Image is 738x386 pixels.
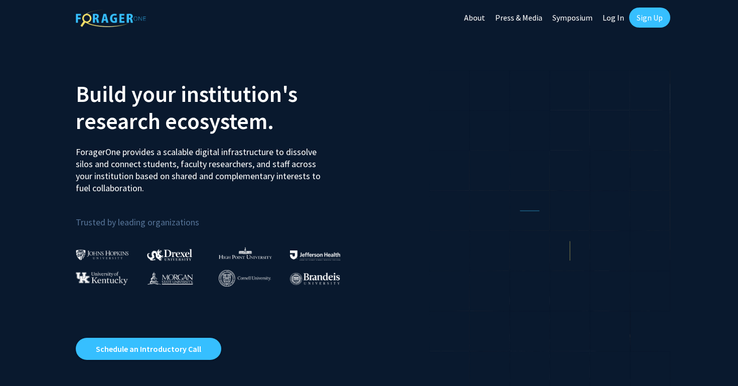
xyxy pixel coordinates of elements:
p: Trusted by leading organizations [76,202,362,230]
img: ForagerOne Logo [76,10,146,27]
p: ForagerOne provides a scalable digital infrastructure to dissolve silos and connect students, fac... [76,139,328,194]
h2: Build your institution's research ecosystem. [76,80,362,135]
a: Opens in a new tab [76,338,221,360]
img: Brandeis University [290,273,340,285]
img: Johns Hopkins University [76,249,129,260]
a: Sign Up [629,8,670,28]
img: Thomas Jefferson University [290,250,340,260]
img: University of Kentucky [76,272,128,285]
img: Cornell University [219,270,271,287]
img: Morgan State University [147,272,193,285]
img: Drexel University [147,249,192,261]
img: High Point University [219,247,272,259]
